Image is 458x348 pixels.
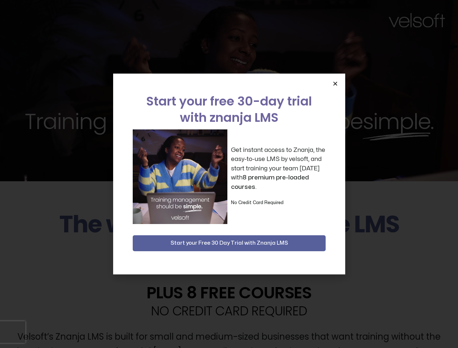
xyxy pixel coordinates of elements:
[231,145,326,192] p: Get instant access to Znanja, the easy-to-use LMS by velsoft, and start training your team [DATE]...
[231,174,309,190] strong: 8 premium pre-loaded courses
[333,81,338,86] a: Close
[133,129,227,224] img: a woman sitting at her laptop dancing
[133,235,326,251] button: Start your Free 30 Day Trial with Znanja LMS
[133,93,326,126] h2: Start your free 30-day trial with znanja LMS
[231,200,284,205] strong: No Credit Card Required
[170,239,288,248] span: Start your Free 30 Day Trial with Znanja LMS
